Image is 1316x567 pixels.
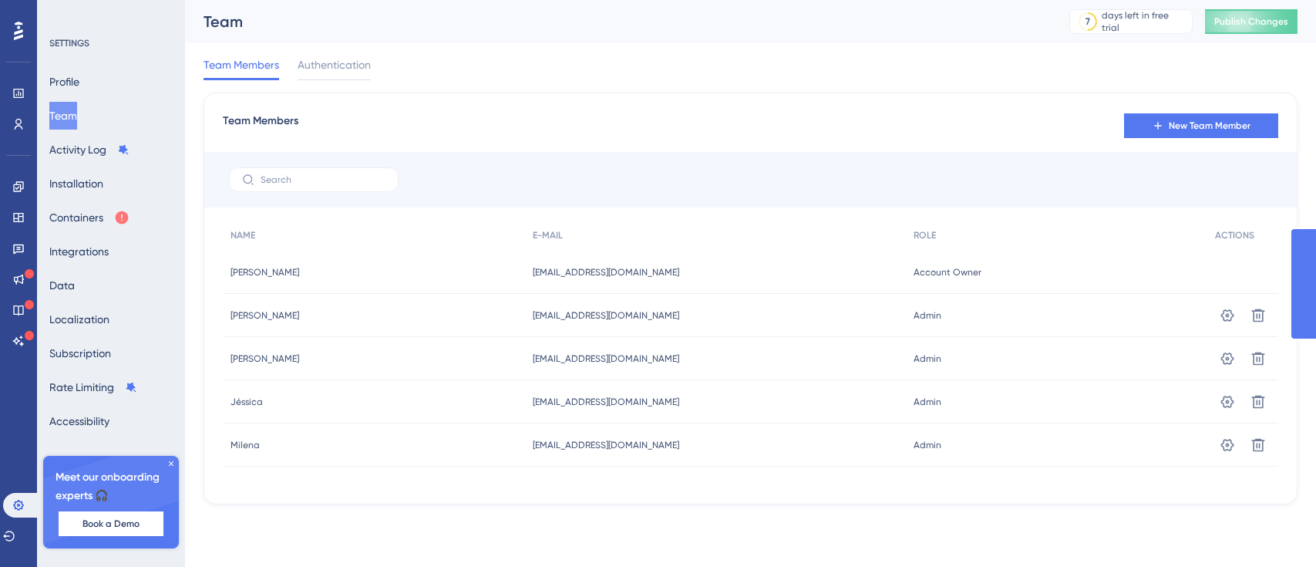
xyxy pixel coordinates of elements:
button: Integrations [49,238,109,265]
button: Publish Changes [1205,9,1297,34]
span: Jéssica [231,396,263,408]
span: Team Members [204,56,279,74]
span: Authentication [298,56,371,74]
button: Profile [49,68,79,96]
div: days left in free trial [1102,9,1187,34]
button: Accessibility [49,407,109,435]
span: E-MAIL [533,229,563,241]
span: NAME [231,229,255,241]
span: ROLE [914,229,936,241]
span: [EMAIL_ADDRESS][DOMAIN_NAME] [533,396,679,408]
span: [PERSON_NAME] [231,309,299,322]
span: [PERSON_NAME] [231,266,299,278]
span: Account Owner [914,266,981,278]
button: New Team Member [1124,113,1278,138]
button: Installation [49,170,103,197]
button: Team [49,102,77,130]
div: SETTINGS [49,37,174,49]
iframe: UserGuiding AI Assistant Launcher [1251,506,1297,552]
span: Team Members [223,112,298,140]
span: [PERSON_NAME] [231,353,299,365]
div: Team [204,11,1031,32]
span: Admin [914,309,941,322]
span: Milena [231,439,260,451]
button: Rate Limiting [49,373,137,401]
button: Subscription [49,339,111,367]
button: Data [49,272,75,299]
span: Admin [914,353,941,365]
span: Admin [914,396,941,408]
button: Activity Log [49,136,130,164]
span: [EMAIL_ADDRESS][DOMAIN_NAME] [533,309,679,322]
button: Containers [49,204,130,231]
span: Book a Demo [82,518,140,530]
button: Localization [49,305,109,333]
span: Admin [914,439,941,451]
span: [EMAIL_ADDRESS][DOMAIN_NAME] [533,353,679,365]
input: Search [261,174,385,185]
span: ACTIONS [1215,229,1254,241]
span: Publish Changes [1214,15,1288,28]
div: 7 [1085,15,1090,28]
span: Meet our onboarding experts 🎧 [56,468,167,505]
span: [EMAIL_ADDRESS][DOMAIN_NAME] [533,439,679,451]
span: [EMAIL_ADDRESS][DOMAIN_NAME] [533,266,679,278]
span: New Team Member [1169,120,1250,132]
button: Book a Demo [59,511,163,536]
